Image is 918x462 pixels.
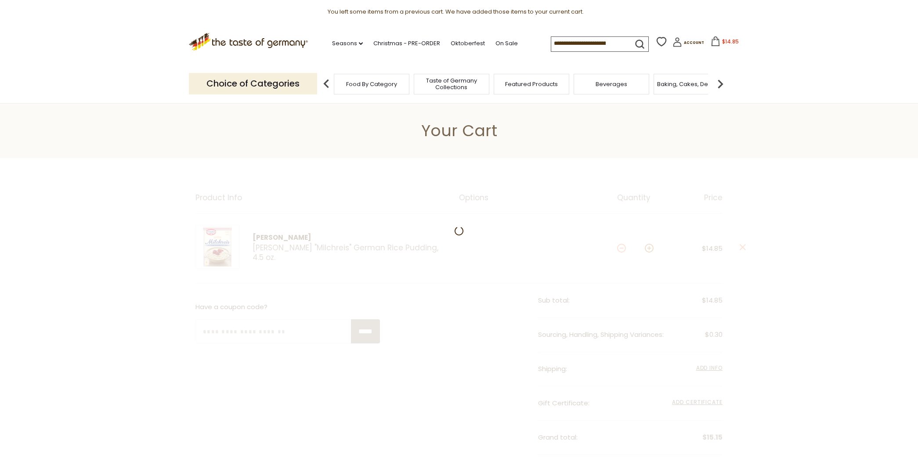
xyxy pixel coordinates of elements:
a: Featured Products [505,81,558,87]
a: Food By Category [346,81,397,87]
button: $14.85 [706,36,743,50]
a: Christmas - PRE-ORDER [373,39,440,48]
a: Account [672,37,704,50]
img: next arrow [712,75,729,93]
a: Baking, Cakes, Desserts [657,81,725,87]
h1: Your Cart [27,121,891,141]
a: On Sale [495,39,518,48]
p: Choice of Categories [189,73,317,94]
span: Account [684,40,704,45]
a: Seasons [332,39,363,48]
span: $14.85 [722,38,739,45]
a: Taste of Germany Collections [416,77,487,90]
a: Oktoberfest [451,39,485,48]
a: Beverages [596,81,627,87]
img: previous arrow [318,75,335,93]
